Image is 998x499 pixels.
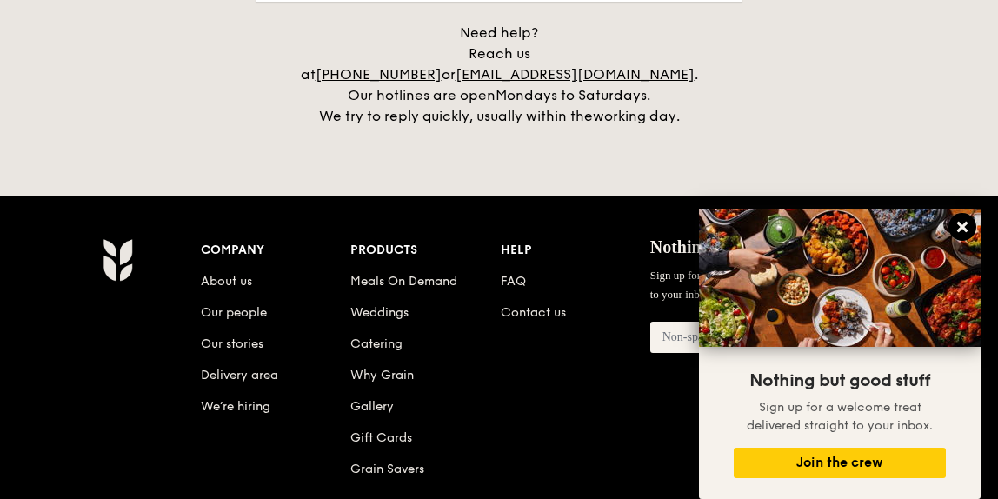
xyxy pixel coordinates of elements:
[350,368,414,383] a: Why Grain
[350,399,394,414] a: Gallery
[699,209,981,347] img: DSC07876-Edit02-Large.jpeg
[282,23,716,127] div: Need help? Reach us at or . Our hotlines are open We try to reply quickly, usually within the
[350,462,424,476] a: Grain Savers
[201,305,267,320] a: Our people
[350,274,457,289] a: Meals On Demand
[650,269,944,301] span: Sign up for Grain mail and get a welcome treat delivered straight to your inbox.
[749,370,930,391] span: Nothing but good stuff
[501,238,650,263] div: Help
[316,66,442,83] a: [PHONE_NUMBER]
[350,336,403,351] a: Catering
[650,237,818,256] span: Nothing but good stuff
[103,238,133,282] img: AYc88T3wAAAABJRU5ErkJggg==
[650,322,826,353] input: Non-spam email address
[948,213,976,241] button: Close
[501,274,526,289] a: FAQ
[201,368,278,383] a: Delivery area
[747,400,933,433] span: Sign up for a welcome treat delivered straight to your inbox.
[456,66,695,83] a: [EMAIL_ADDRESS][DOMAIN_NAME]
[201,238,350,263] div: Company
[350,305,409,320] a: Weddings
[501,305,566,320] a: Contact us
[734,448,946,478] button: Join the crew
[350,430,412,445] a: Gift Cards
[201,274,252,289] a: About us
[496,87,650,103] span: Mondays to Saturdays.
[593,108,680,124] span: working day.
[201,336,263,351] a: Our stories
[201,399,270,414] a: We’re hiring
[350,238,500,263] div: Products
